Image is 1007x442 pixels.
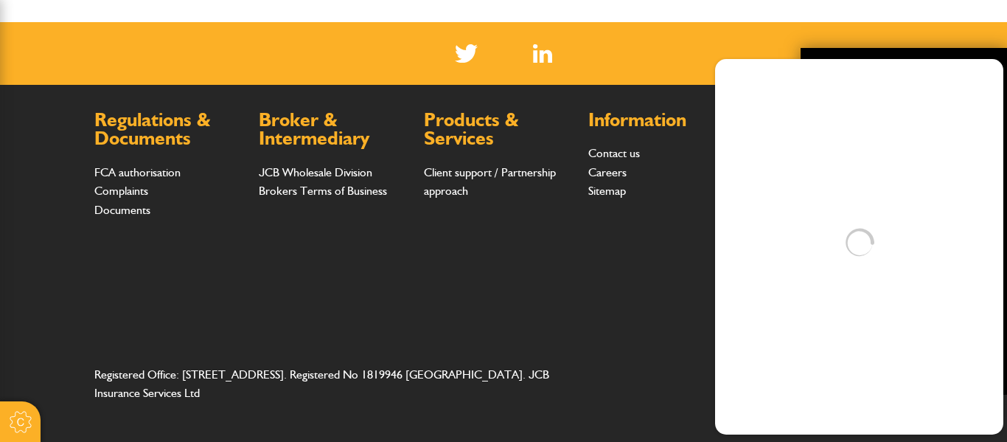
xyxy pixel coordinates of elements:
[533,44,553,63] img: Linked In
[259,111,408,148] h2: Broker & Intermediary
[455,44,478,63] img: Twitter
[533,44,553,63] a: LinkedIn
[94,365,574,403] address: Registered Office: [STREET_ADDRESS]. Registered No 1819946 [GEOGRAPHIC_DATA]. JCB Insurance Servi...
[424,165,556,198] a: Client support / Partnership approach
[424,111,574,148] h2: Products & Services
[715,55,1003,431] iframe: SalesIQ Chatwindow
[94,203,150,217] a: Documents
[94,165,181,179] a: FCA authorisation
[588,146,640,160] a: Contact us
[94,111,244,148] h2: Regulations & Documents
[259,184,387,198] a: Brokers Terms of Business
[259,165,372,179] a: JCB Wholesale Division
[588,165,627,179] a: Careers
[94,184,148,198] a: Complaints
[588,111,738,130] h2: Information
[588,184,626,198] a: Sitemap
